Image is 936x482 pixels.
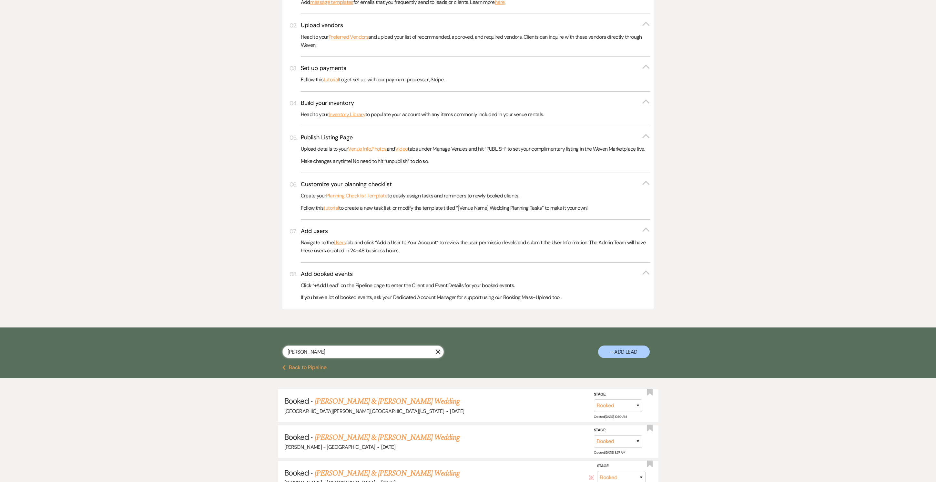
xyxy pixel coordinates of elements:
span: [PERSON_NAME] - [GEOGRAPHIC_DATA] [284,444,375,450]
button: Customize your planning checklist [301,180,650,188]
p: Follow this to get set up with our payment processor, Stripe. [301,75,650,84]
span: Created: [DATE] 8:37 AM [594,450,625,455]
p: Create your to easily assign tasks and reminders to newly booked clients. [301,192,650,200]
h3: Build your inventory [301,99,354,107]
p: Follow this to create a new task list, or modify the template titled “[Venue Name] Wedding Planni... [301,204,650,212]
button: Publish Listing Page [301,134,650,142]
button: Upload vendors [301,21,650,29]
p: If you have a lot of booked events, ask your Dedicated Account Manager for support using our Book... [301,293,650,302]
p: Click “+Add Lead” on the Pipeline page to enter the Client and Event Details for your booked events. [301,281,650,290]
span: [DATE] [450,408,464,415]
a: tutorial [323,75,339,84]
button: Add users [301,227,650,235]
p: Navigate to the tab and click “Add a User to Your Account” to review the user permission levels a... [301,238,650,255]
a: Venue Info [348,145,371,153]
a: Users [334,238,346,247]
a: Photos [371,145,386,153]
button: Back to Pipeline [282,365,327,370]
span: Booked [284,432,309,442]
label: Stage: [594,391,642,398]
a: tutorial [323,204,339,212]
p: Head to your and upload your list of recommended, approved, and required vendors. Clients can inq... [301,33,650,49]
span: Booked [284,396,309,406]
p: Upload details to your , and tabs under Manage Venues and hit “PUBLISH” to set your complimentary... [301,145,650,153]
label: Stage: [597,463,646,470]
span: [GEOGRAPHIC_DATA][PERSON_NAME][GEOGRAPHIC_DATA][US_STATE] [284,408,444,415]
span: Booked [284,468,309,478]
a: [PERSON_NAME] & [PERSON_NAME] Wedding [315,432,459,443]
a: Preferred Vendors [329,33,368,41]
a: [PERSON_NAME] & [PERSON_NAME] Wedding [315,396,459,407]
a: [PERSON_NAME] & [PERSON_NAME] Wedding [315,467,459,479]
a: Planning Checklist Template [326,192,387,200]
span: [DATE] [381,444,395,450]
p: Make changes anytime! No need to hit “unpublish” to do so. [301,157,650,166]
button: Add booked events [301,270,650,278]
label: Stage: [594,427,642,434]
button: Build your inventory [301,99,650,107]
h3: Publish Listing Page [301,134,353,142]
h3: Upload vendors [301,21,343,29]
button: + Add Lead [598,346,650,358]
h3: Customize your planning checklist [301,180,392,188]
span: Created: [DATE] 10:50 AM [594,415,627,419]
input: Search by name, event date, email address or phone number [282,346,444,358]
button: Set up payments [301,64,650,72]
h3: Add users [301,227,328,235]
a: Video [395,145,408,153]
a: Inventory Library [329,110,365,119]
h3: Set up payments [301,64,346,72]
p: Head to your to populate your account with any items commonly included in your venue rentals. [301,110,650,119]
h3: Add booked events [301,270,353,278]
